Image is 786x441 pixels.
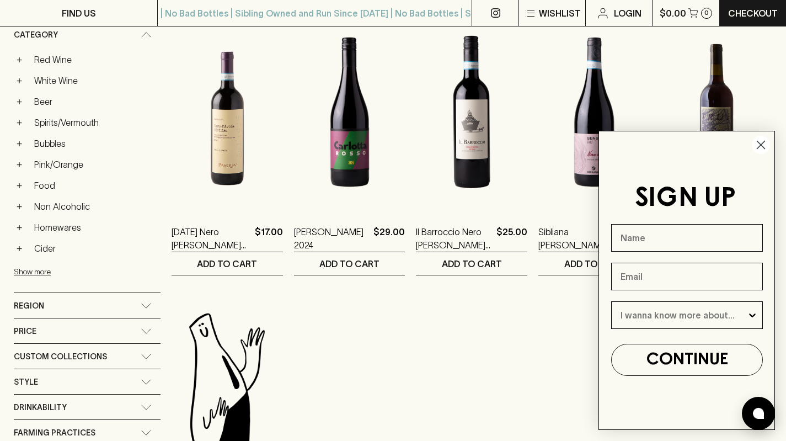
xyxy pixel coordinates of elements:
p: $29.00 [373,225,405,252]
a: White Wine [29,71,161,90]
button: ADD TO CART [538,252,650,275]
a: Pink/Orange [29,155,161,174]
div: Drinkability [14,395,161,419]
p: ADD TO CART [197,257,257,270]
a: Homewares [29,218,161,237]
a: [PERSON_NAME] 2024 [294,225,370,252]
div: Category [14,19,161,51]
span: Drinkability [14,401,67,415]
p: Checkout [728,7,778,20]
button: + [14,243,25,254]
button: + [14,96,25,107]
div: Price [14,318,161,343]
img: Carlotta Rosso 2024 [294,15,405,209]
p: $17.00 [255,225,283,252]
a: Food [29,176,161,195]
input: I wanna know more about... [621,302,747,328]
span: Custom Collections [14,350,107,364]
a: Beer [29,92,161,111]
span: Region [14,299,44,313]
a: Sibliana [PERSON_NAME] Nero [PERSON_NAME] 2023 [538,225,614,252]
p: $25.00 [496,225,527,252]
button: Close dialog [751,135,771,155]
a: Red Wine [29,50,161,69]
a: Cider [29,239,161,258]
button: + [14,75,25,86]
p: FIND US [62,7,96,20]
p: 0 [704,10,709,16]
a: Il Barroccio Nero [PERSON_NAME] 2022 [416,225,492,252]
div: Custom Collections [14,344,161,369]
button: Show more [14,260,158,283]
button: ADD TO CART [172,252,283,275]
button: CONTINUE [611,344,763,376]
button: + [14,180,25,191]
span: Farming Practices [14,426,95,440]
input: Email [611,263,763,290]
img: Il Barroccio Nero D'Avola 2022 [416,15,527,209]
span: Style [14,375,38,389]
img: Sibliana Sensale Nero d'Avola 2023 [538,15,650,209]
span: Price [14,325,36,338]
p: Wishlist [539,7,581,20]
button: Show Options [747,302,758,328]
img: Momento Mori True Love Waits Nero d'Avola Blend 2023 [661,15,772,209]
a: Bubbles [29,134,161,153]
a: Spirits/Vermouth [29,113,161,132]
img: bubble-icon [753,408,764,419]
button: ADD TO CART [294,252,405,275]
button: + [14,117,25,128]
p: ADD TO CART [442,257,502,270]
button: + [14,159,25,170]
a: [DATE] Nero [PERSON_NAME] 2023 [172,225,250,252]
span: SIGN UP [635,186,736,211]
span: Category [14,28,58,42]
input: Name [611,224,763,252]
button: + [14,54,25,65]
img: Pasqua Nero d'Avola 2023 [172,15,283,209]
p: $0.00 [660,7,686,20]
div: Style [14,369,161,394]
p: ADD TO CART [564,257,624,270]
a: Non Alcoholic [29,197,161,216]
button: ADD TO CART [416,252,527,275]
div: FLYOUT Form [587,120,786,441]
div: Region [14,293,161,318]
button: + [14,138,25,149]
p: Login [614,7,641,20]
p: ADD TO CART [319,257,379,270]
button: + [14,201,25,212]
button: + [14,222,25,233]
